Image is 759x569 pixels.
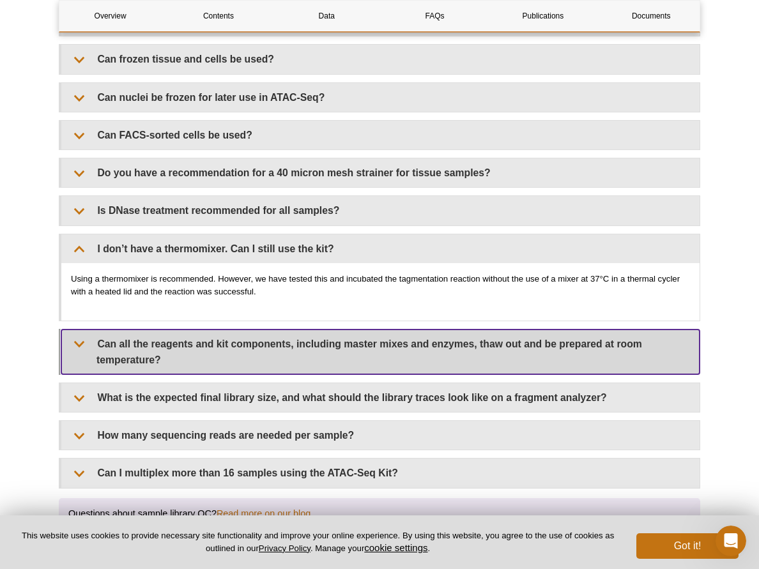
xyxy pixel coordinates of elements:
[601,1,702,31] a: Documents
[716,526,746,556] iframe: Intercom live chat
[61,330,700,374] summary: Can all the reagents and kit components, including master mixes and enzymes, thaw out and be prep...
[364,542,427,553] button: cookie settings
[61,234,700,263] summary: I don’t have a thermomixer. Can I still use the kit?
[217,508,310,519] a: Read more on our blog
[59,1,161,31] a: Overview
[636,533,739,559] button: Got it!
[71,273,690,298] p: Using a thermomixer is recommended. However, we have tested this and incubated the tagmentation r...
[492,1,594,31] a: Publications
[61,121,700,149] summary: Can FACS-sorted cells be used?
[68,508,691,519] h4: Questions about sample library QC? .
[167,1,269,31] a: Contents
[384,1,486,31] a: FAQs
[61,383,700,412] summary: What is the expected final library size, and what should the library traces look like on a fragme...
[61,83,700,112] summary: Can nuclei be frozen for later use in ATAC-Seq?
[20,530,615,554] p: This website uses cookies to provide necessary site functionality and improve your online experie...
[259,543,310,553] a: Privacy Policy
[276,1,378,31] a: Data
[61,158,700,187] summary: Do you have a recommendation for a 40 micron mesh strainer for tissue samples?
[61,196,700,225] summary: Is DNase treatment recommended for all samples?
[61,421,700,450] summary: How many sequencing reads are needed per sample?
[61,459,700,487] summary: Can I multiplex more than 16 samples using the ATAC-Seq Kit?
[61,45,700,73] summary: Can frozen tissue and cells be used?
